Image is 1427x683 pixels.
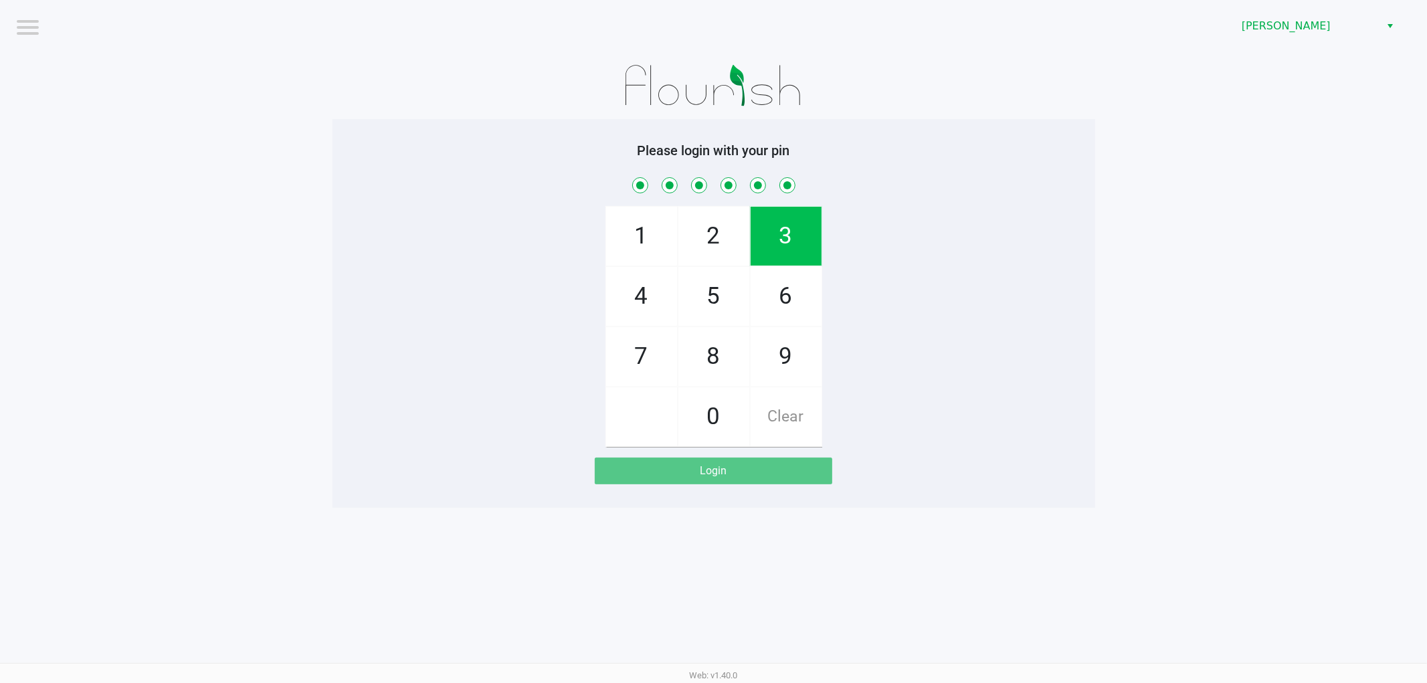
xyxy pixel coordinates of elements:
[606,207,677,266] span: 1
[1380,14,1400,38] button: Select
[678,327,749,386] span: 8
[751,387,822,446] span: Clear
[343,142,1085,159] h5: Please login with your pin
[751,207,822,266] span: 3
[1242,18,1372,34] span: [PERSON_NAME]
[678,207,749,266] span: 2
[606,327,677,386] span: 7
[606,267,677,326] span: 4
[690,670,738,680] span: Web: v1.40.0
[678,267,749,326] span: 5
[751,267,822,326] span: 6
[678,387,749,446] span: 0
[751,327,822,386] span: 9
